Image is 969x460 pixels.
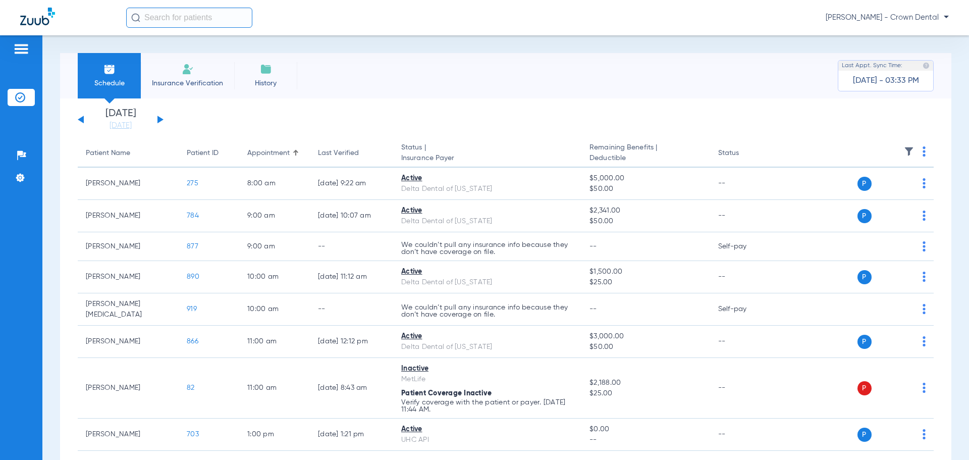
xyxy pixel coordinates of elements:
td: [DATE] 11:12 AM [310,261,393,293]
span: Last Appt. Sync Time: [842,61,902,71]
td: Self-pay [710,293,778,326]
span: Schedule [85,78,133,88]
div: UHC API [401,435,573,445]
td: -- [710,200,778,232]
td: [PERSON_NAME] [78,232,179,261]
span: $50.00 [589,184,702,194]
span: [DATE] - 03:33 PM [853,76,919,86]
td: -- [710,326,778,358]
img: hamburger-icon [13,43,29,55]
div: Active [401,206,573,216]
span: $25.00 [589,277,702,288]
div: Inactive [401,364,573,374]
div: Patient Name [86,148,171,159]
p: We couldn’t pull any insurance info because they don’t have coverage on file. [401,241,573,255]
span: -- [589,243,597,250]
td: [PERSON_NAME][MEDICAL_DATA] [78,293,179,326]
td: -- [710,261,778,293]
td: Self-pay [710,232,778,261]
th: Status | [393,139,581,168]
span: P [857,209,872,223]
div: Delta Dental of [US_STATE] [401,342,573,352]
span: 82 [187,384,195,391]
img: Manual Insurance Verification [182,63,194,75]
div: Last Verified [318,148,359,159]
img: group-dot-blue.svg [923,272,926,282]
td: [PERSON_NAME] [78,168,179,200]
span: P [857,335,872,349]
span: $25.00 [589,388,702,399]
span: $50.00 [589,216,702,227]
td: [PERSON_NAME] [78,326,179,358]
th: Remaining Benefits | [581,139,710,168]
span: P [857,428,872,442]
span: 890 [187,273,199,280]
span: $2,188.00 [589,378,702,388]
span: $3,000.00 [589,331,702,342]
div: Active [401,331,573,342]
span: 703 [187,431,199,438]
img: History [260,63,272,75]
div: Patient Name [86,148,130,159]
img: last sync help info [923,62,930,69]
td: -- [310,232,393,261]
div: Delta Dental of [US_STATE] [401,216,573,227]
td: [PERSON_NAME] [78,200,179,232]
span: Deductible [589,153,702,164]
td: [PERSON_NAME] [78,358,179,419]
td: [DATE] 8:43 AM [310,358,393,419]
img: group-dot-blue.svg [923,383,926,393]
div: Patient ID [187,148,231,159]
span: [PERSON_NAME] - Crown Dental [826,13,949,23]
span: Patient Coverage Inactive [401,390,492,397]
span: $1,500.00 [589,267,702,277]
span: P [857,177,872,191]
input: Search for patients [126,8,252,28]
img: group-dot-blue.svg [923,146,926,157]
div: Delta Dental of [US_STATE] [401,184,573,194]
div: Chat Widget [919,412,969,460]
img: filter.svg [904,146,914,157]
img: group-dot-blue.svg [923,336,926,346]
p: Verify coverage with the patient or payer. [DATE] 11:44 AM. [401,399,573,413]
img: group-dot-blue.svg [923,211,926,221]
td: 1:00 PM [239,419,310,451]
td: [DATE] 10:07 AM [310,200,393,232]
td: -- [310,293,393,326]
span: 866 [187,338,198,345]
li: [DATE] [90,109,151,131]
span: $0.00 [589,424,702,435]
img: group-dot-blue.svg [923,178,926,188]
td: [DATE] 12:12 PM [310,326,393,358]
td: 11:00 AM [239,326,310,358]
td: -- [710,419,778,451]
p: We couldn’t pull any insurance info because they don’t have coverage on file. [401,304,573,318]
td: -- [710,168,778,200]
td: [DATE] 9:22 AM [310,168,393,200]
td: -- [710,358,778,419]
td: [PERSON_NAME] [78,261,179,293]
div: MetLife [401,374,573,385]
img: group-dot-blue.svg [923,304,926,314]
div: Last Verified [318,148,385,159]
span: P [857,381,872,395]
span: 919 [187,305,197,313]
span: -- [589,435,702,445]
img: group-dot-blue.svg [923,241,926,251]
div: Delta Dental of [US_STATE] [401,277,573,288]
span: $50.00 [589,342,702,352]
td: 10:00 AM [239,293,310,326]
div: Active [401,267,573,277]
span: $2,341.00 [589,206,702,216]
span: $5,000.00 [589,173,702,184]
img: Schedule [103,63,116,75]
span: -- [589,305,597,313]
span: 275 [187,180,198,187]
th: Status [710,139,778,168]
td: 10:00 AM [239,261,310,293]
td: [DATE] 1:21 PM [310,419,393,451]
span: 877 [187,243,198,250]
div: Active [401,173,573,184]
img: Zuub Logo [20,8,55,25]
div: Patient ID [187,148,219,159]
